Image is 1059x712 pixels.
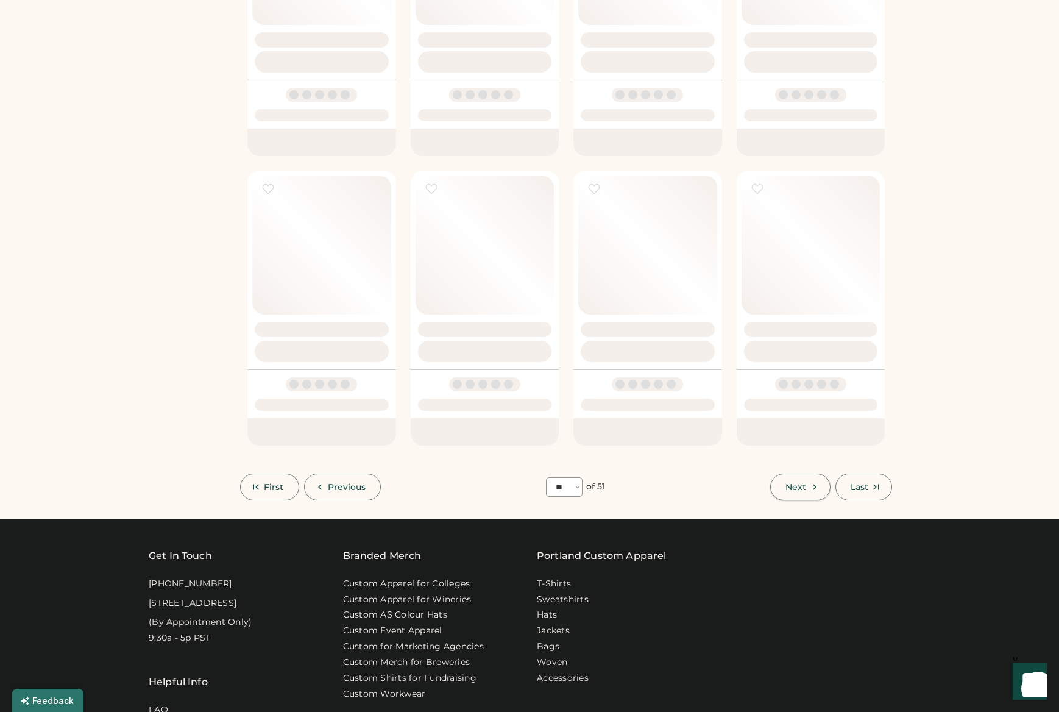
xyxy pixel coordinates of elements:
[343,578,470,590] a: Custom Apparel for Colleges
[149,632,211,644] div: 9:30a - 5p PST
[343,641,484,653] a: Custom for Marketing Agencies
[343,594,472,606] a: Custom Apparel for Wineries
[586,481,606,493] div: of 51
[343,657,470,669] a: Custom Merch for Breweries
[537,672,589,685] a: Accessories
[240,474,299,500] button: First
[537,657,567,669] a: Woven
[149,675,208,689] div: Helpful Info
[343,672,476,685] a: Custom Shirts for Fundraising
[537,594,589,606] a: Sweatshirts
[304,474,381,500] button: Previous
[1001,657,1054,710] iframe: Front Chat
[537,625,570,637] a: Jackets
[537,549,666,563] a: Portland Custom Apparel
[328,483,366,491] span: Previous
[264,483,284,491] span: First
[343,625,442,637] a: Custom Event Apparel
[343,609,447,621] a: Custom AS Colour Hats
[835,474,892,500] button: Last
[149,597,236,610] div: [STREET_ADDRESS]
[343,688,426,700] a: Custom Workwear
[149,549,212,563] div: Get In Touch
[343,549,422,563] div: Branded Merch
[851,483,868,491] span: Last
[149,616,252,628] div: (By Appointment Only)
[537,609,557,621] a: Hats
[770,474,830,500] button: Next
[537,578,571,590] a: T-Shirts
[537,641,559,653] a: Bags
[149,578,232,590] div: [PHONE_NUMBER]
[785,483,806,491] span: Next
